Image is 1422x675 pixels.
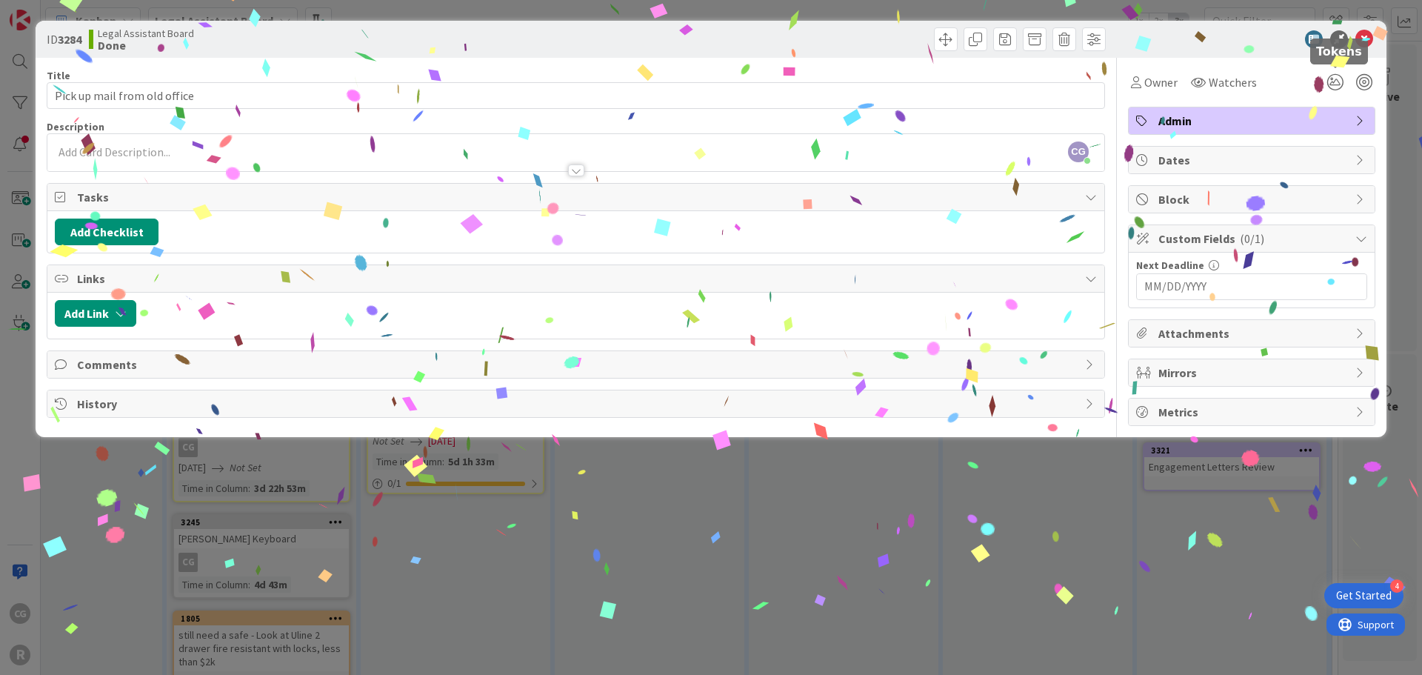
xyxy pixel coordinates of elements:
[1209,73,1257,91] span: Watchers
[1324,583,1403,608] div: Open Get Started checklist, remaining modules: 4
[31,2,67,20] span: Support
[55,219,158,245] button: Add Checklist
[1158,364,1348,382] span: Mirrors
[47,30,81,48] span: ID
[1158,230,1348,247] span: Custom Fields
[55,300,136,327] button: Add Link
[1158,403,1348,421] span: Metrics
[1336,588,1392,603] div: Get Started
[77,188,1078,206] span: Tasks
[1158,325,1348,342] span: Attachments
[1144,73,1178,91] span: Owner
[1144,274,1359,299] input: MM/DD/YYYY
[77,270,1078,287] span: Links
[47,82,1105,109] input: type card name here...
[47,120,104,133] span: Description
[1240,231,1264,246] span: ( 0/1 )
[1068,142,1089,162] span: CG
[47,69,70,82] label: Title
[1390,579,1403,593] div: 4
[77,356,1078,373] span: Comments
[1158,112,1348,130] span: Admin
[58,32,81,47] b: 3284
[98,27,194,39] span: Legal Assistant Board
[1316,44,1362,59] h5: Tokens
[1136,260,1367,270] div: Next Deadline
[98,39,194,51] b: Done
[1158,190,1348,208] span: Block
[1158,151,1348,169] span: Dates
[77,395,1078,413] span: History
